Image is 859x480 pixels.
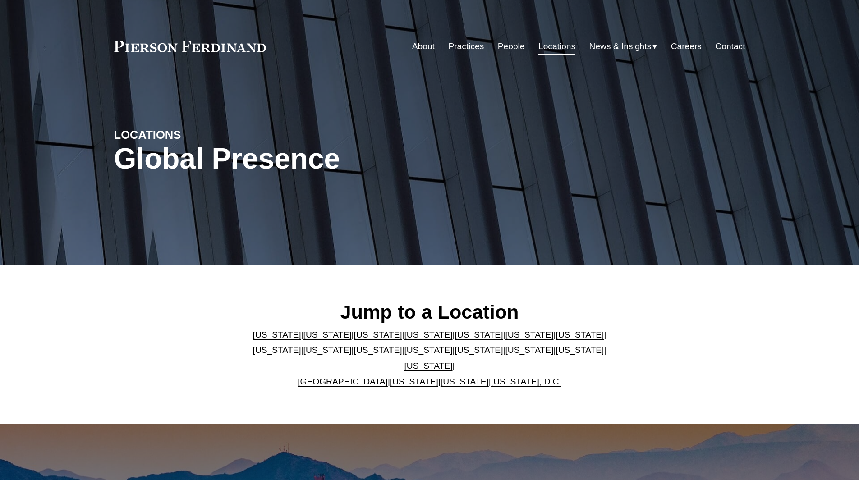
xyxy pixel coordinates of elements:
[505,330,553,339] a: [US_STATE]
[715,38,745,55] a: Contact
[253,345,301,355] a: [US_STATE]
[441,377,489,386] a: [US_STATE]
[404,330,453,339] a: [US_STATE]
[455,345,503,355] a: [US_STATE]
[303,330,352,339] a: [US_STATE]
[412,38,435,55] a: About
[498,38,525,55] a: People
[354,345,402,355] a: [US_STATE]
[556,330,604,339] a: [US_STATE]
[404,345,453,355] a: [US_STATE]
[390,377,438,386] a: [US_STATE]
[455,330,503,339] a: [US_STATE]
[589,38,657,55] a: folder dropdown
[538,38,575,55] a: Locations
[589,39,652,55] span: News & Insights
[303,345,352,355] a: [US_STATE]
[404,361,453,370] a: [US_STATE]
[556,345,604,355] a: [US_STATE]
[114,142,535,175] h1: Global Presence
[245,300,614,324] h2: Jump to a Location
[245,327,614,389] p: | | | | | | | | | | | | | | | | | |
[448,38,484,55] a: Practices
[491,377,561,386] a: [US_STATE], D.C.
[505,345,553,355] a: [US_STATE]
[354,330,402,339] a: [US_STATE]
[114,128,272,142] h4: LOCATIONS
[298,377,388,386] a: [GEOGRAPHIC_DATA]
[253,330,301,339] a: [US_STATE]
[671,38,702,55] a: Careers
